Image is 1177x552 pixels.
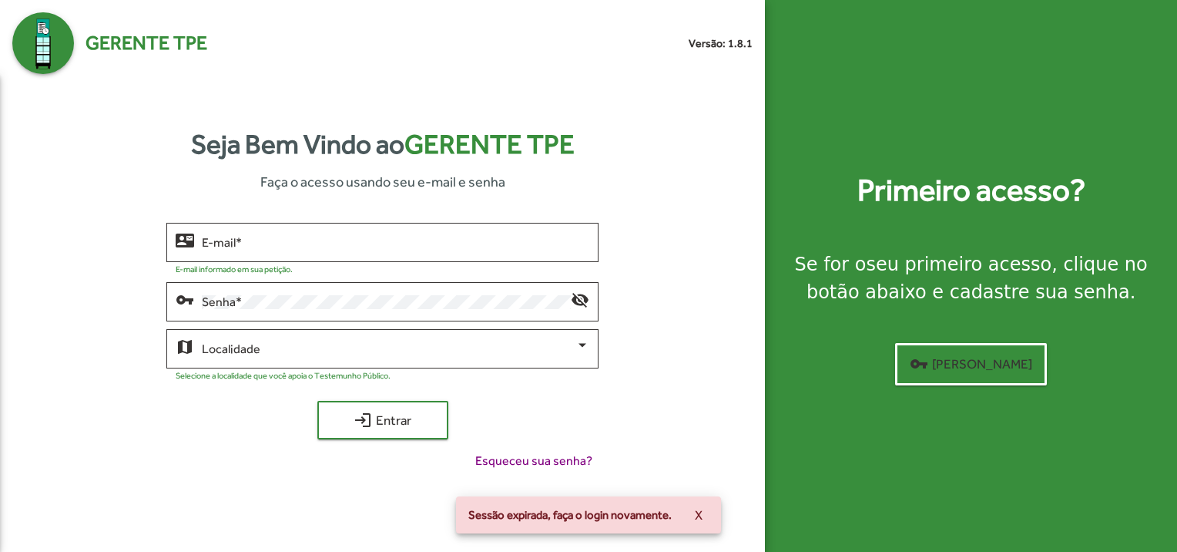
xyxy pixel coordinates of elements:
[176,337,194,355] mat-icon: map
[857,167,1085,214] strong: Primeiro acesso?
[695,501,703,529] span: X
[86,29,207,58] span: Gerente TPE
[354,411,372,429] mat-icon: login
[783,251,1159,306] div: Se for o , clique no botão abaixo e cadastre sua senha.
[260,171,505,192] span: Faça o acesso usando seu e-mail e senha
[910,355,928,373] mat-icon: vpn_key
[571,290,589,308] mat-icon: visibility_off
[682,501,715,529] button: X
[866,254,1051,275] strong: seu primeiro acesso
[176,371,391,380] mat-hint: Selecione a localidade que você apoia o Testemunho Público.
[910,350,1032,378] span: [PERSON_NAME]
[176,231,194,249] mat-icon: contact_mail
[12,12,74,74] img: Logo Gerente
[176,290,194,308] mat-icon: vpn_key
[176,264,293,274] mat-hint: E-mail informado em sua petição.
[191,124,575,165] strong: Seja Bem Vindo ao
[317,401,448,439] button: Entrar
[404,129,575,160] span: Gerente TPE
[468,507,672,523] span: Sessão expirada, faça o login novamente.
[331,406,434,434] span: Entrar
[689,35,753,52] small: Versão: 1.8.1
[895,343,1047,385] button: [PERSON_NAME]
[475,452,592,470] span: Esqueceu sua senha?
